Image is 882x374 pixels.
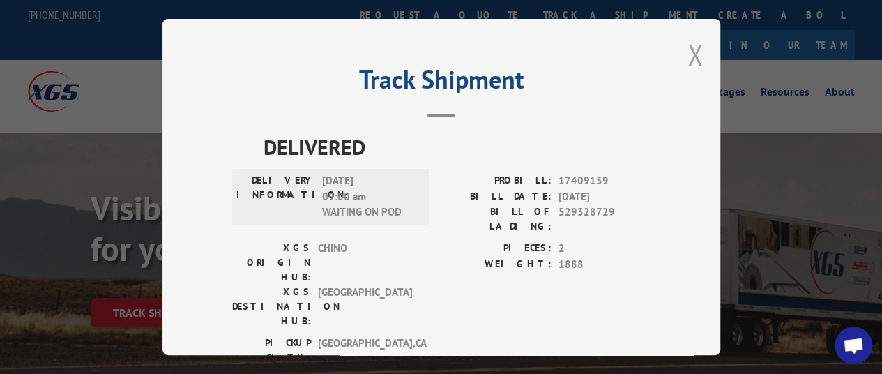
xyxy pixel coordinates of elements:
span: CHINO [318,241,412,285]
span: DELIVERED [264,131,651,163]
span: 529328729 [558,204,651,234]
label: BILL OF LADING: [441,204,552,234]
span: 2 [558,241,651,257]
div: Open chat [835,327,872,364]
label: DELIVERY INFORMATION: [236,173,315,220]
button: Close modal [687,36,703,73]
span: [GEOGRAPHIC_DATA] , CA [318,336,412,365]
label: BILL DATE: [441,188,552,204]
span: [GEOGRAPHIC_DATA] [318,285,412,329]
label: PROBILL: [441,173,552,189]
label: PIECES: [441,241,552,257]
span: 1888 [558,256,651,272]
label: PICKUP CITY: [232,336,311,365]
span: [DATE] 09:00 am WAITING ON POD [322,173,416,220]
label: XGS ORIGIN HUB: [232,241,311,285]
span: 17409159 [558,173,651,189]
label: WEIGHT: [441,256,552,272]
span: [DATE] [558,188,651,204]
h2: Track Shipment [232,70,651,96]
label: XGS DESTINATION HUB: [232,285,311,329]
